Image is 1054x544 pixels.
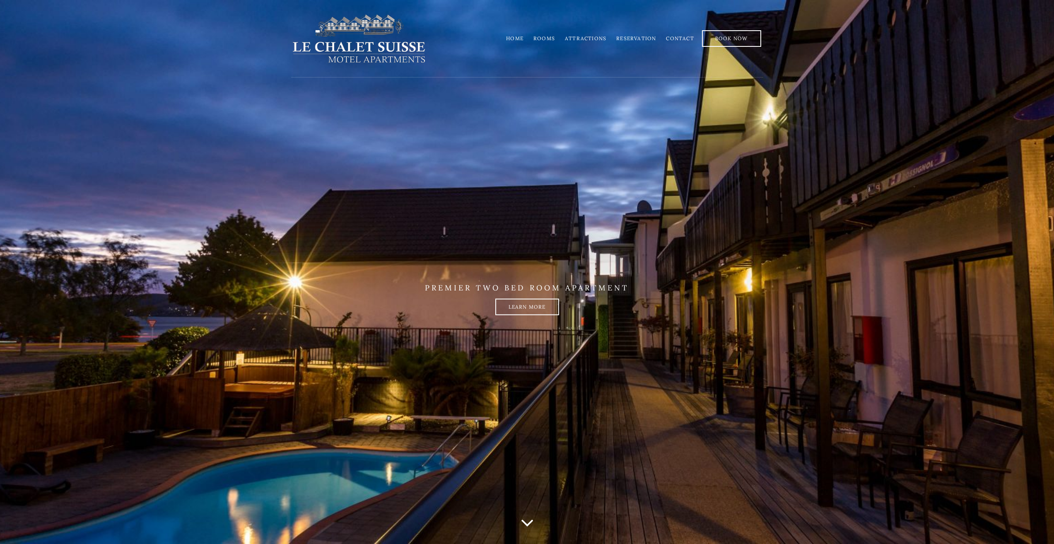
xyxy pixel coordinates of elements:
a: Book Now [702,30,761,47]
p: PREMIER TWO BED ROOM APARTMENT [291,283,763,293]
a: Rooms [533,35,555,41]
a: Reservation [616,35,656,41]
a: Contact [666,35,694,41]
a: Attractions [565,35,606,41]
img: lechaletsuisse [291,14,427,63]
a: Home [506,35,523,41]
a: Learn more [495,298,559,315]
